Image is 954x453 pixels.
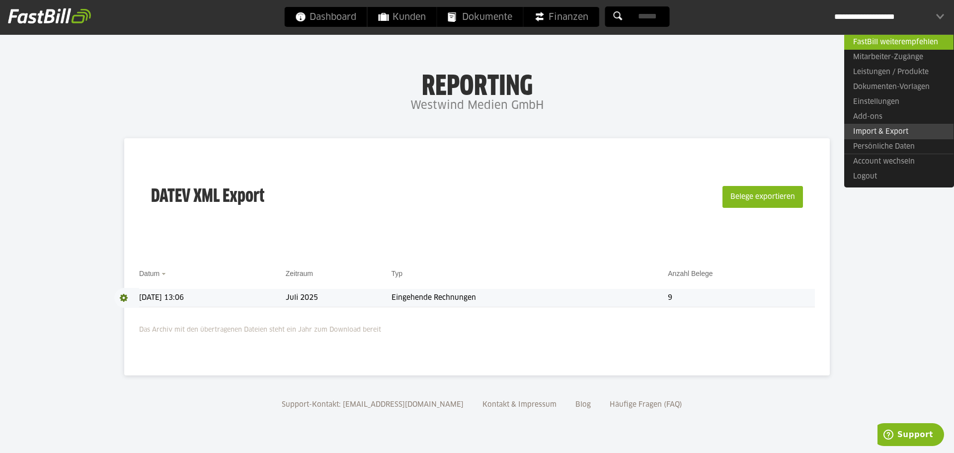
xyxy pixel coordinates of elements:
[844,65,954,80] a: Leistungen / Produkte
[161,273,168,275] img: sort_desc.gif
[524,7,599,27] a: Finanzen
[479,401,560,408] a: Kontakt & Impressum
[392,289,668,307] td: Eingehende Rechnungen
[296,7,356,27] span: Dashboard
[844,124,954,139] a: Import & Export
[286,270,313,277] a: Zeitraum
[392,270,403,277] a: Typ
[448,7,512,27] span: Dokumente
[139,320,815,336] p: Das Archiv mit den übertragenen Dateien steht ein Jahr zum Download bereit
[139,270,159,277] a: Datum
[278,401,467,408] a: Support-Kontakt: [EMAIL_ADDRESS][DOMAIN_NAME]
[844,50,954,65] a: Mitarbeiter-Zugänge
[139,289,286,307] td: [DATE] 13:06
[368,7,437,27] a: Kunden
[844,139,954,154] a: Persönliche Daten
[572,401,594,408] a: Blog
[844,94,954,109] a: Einstellungen
[844,109,954,124] a: Add-ons
[844,80,954,94] a: Dokumenten-Vorlagen
[668,289,815,307] td: 9
[535,7,588,27] span: Finanzen
[877,423,944,448] iframe: Öffnet ein Widget, in dem Sie weitere Informationen finden
[844,34,954,50] a: FastBill weiterempfehlen
[844,154,954,169] a: Account wechseln
[722,186,803,208] button: Belege exportieren
[8,8,91,24] img: fastbill_logo_white.png
[151,165,264,229] h3: DATEV XML Export
[286,289,392,307] td: Juli 2025
[379,7,426,27] span: Kunden
[99,70,855,96] h1: Reporting
[285,7,367,27] a: Dashboard
[668,270,713,277] a: Anzahl Belege
[844,169,954,184] a: Logout
[606,401,686,408] a: Häufige Fragen (FAQ)
[437,7,523,27] a: Dokumente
